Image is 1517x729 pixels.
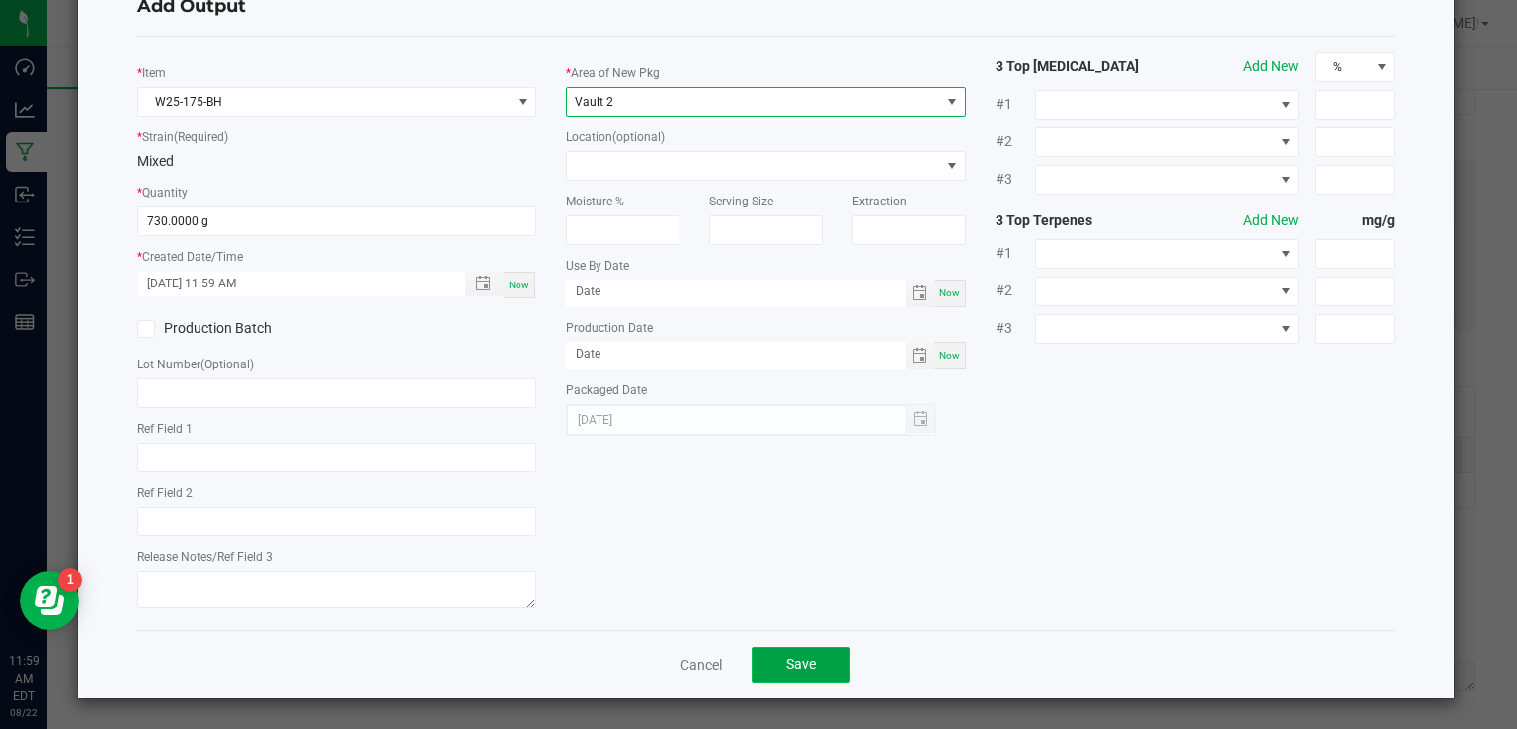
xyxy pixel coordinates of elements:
span: Save [786,656,816,672]
label: Release Notes/Ref Field 3 [137,548,273,566]
span: #1 [996,94,1035,115]
label: Ref Field 1 [137,420,193,438]
span: (optional) [612,130,665,144]
span: #3 [996,318,1035,339]
span: #3 [996,169,1035,190]
label: Serving Size [709,193,773,210]
iframe: Resource center unread badge [58,568,82,592]
strong: 3 Top [MEDICAL_DATA] [996,56,1156,77]
label: Quantity [142,184,188,202]
span: (Required) [174,130,228,144]
input: Created Datetime [138,272,445,296]
span: % [1316,53,1369,81]
button: Add New [1243,56,1299,77]
button: Add New [1243,210,1299,231]
span: (Optional) [200,358,254,371]
span: Vault 2 [575,95,613,109]
label: Moisture % [566,193,624,210]
span: Toggle popup [465,272,504,296]
label: Created Date/Time [142,248,243,266]
input: Date [566,280,906,304]
button: Save [752,647,850,683]
label: Area of New Pkg [571,64,660,82]
input: Date [566,342,906,366]
span: #1 [996,243,1035,264]
span: Toggle calendar [906,342,934,369]
span: Toggle calendar [906,280,934,307]
span: W25-175-BH [138,88,512,116]
span: Mixed [137,153,174,169]
strong: mg/g [1315,210,1395,231]
span: Now [939,350,960,361]
a: Cancel [680,655,722,675]
span: #2 [996,131,1035,152]
span: #2 [996,281,1035,301]
label: Production Date [566,319,653,337]
label: Production Batch [137,318,322,339]
label: Location [566,128,665,146]
span: Now [939,287,960,298]
label: Ref Field 2 [137,484,193,502]
label: Packaged Date [566,381,647,399]
label: Use By Date [566,257,629,275]
strong: 3 Top Terpenes [996,210,1156,231]
label: Extraction [852,193,907,210]
span: Now [509,280,529,290]
iframe: Resource center [20,571,79,630]
label: Item [142,64,166,82]
label: Lot Number [137,356,254,373]
label: Strain [142,128,228,146]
